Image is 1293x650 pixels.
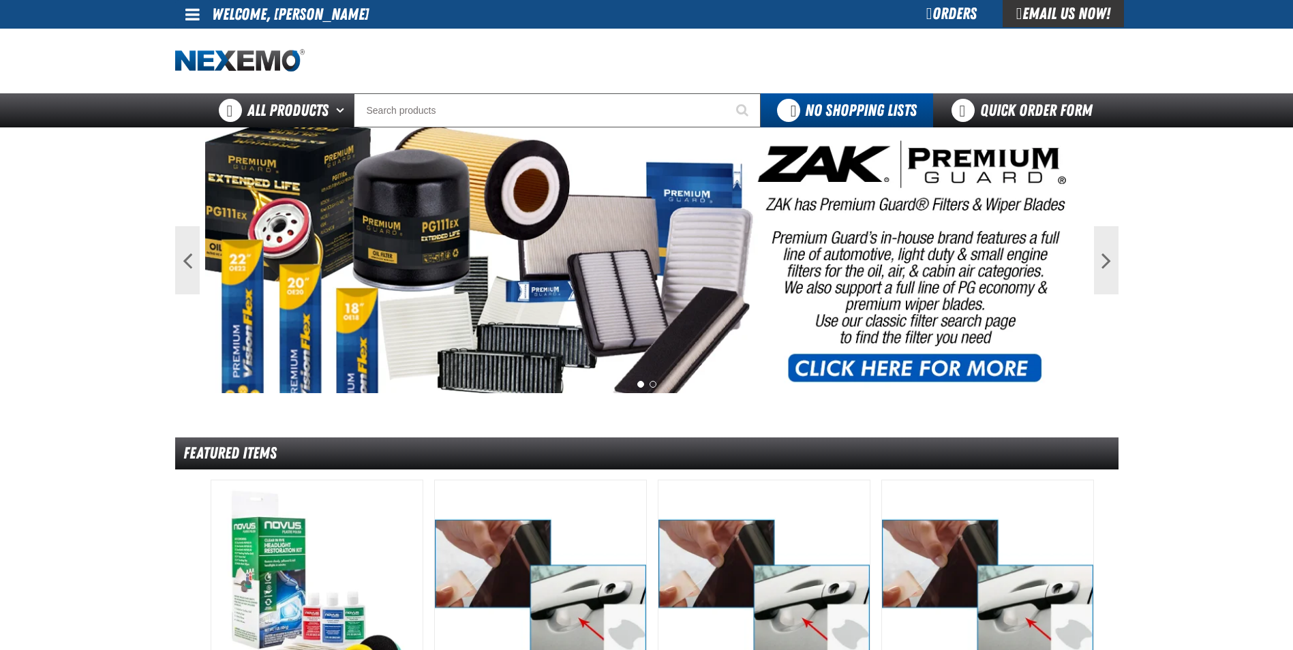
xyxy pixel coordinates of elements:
a: Quick Order Form [933,93,1118,127]
button: Open All Products pages [331,93,354,127]
button: Previous [175,226,200,294]
img: PG Filters & Wipers [205,127,1089,393]
span: All Products [247,98,329,123]
button: 2 of 2 [650,381,656,388]
button: 1 of 2 [637,381,644,388]
button: Next [1094,226,1119,294]
button: You do not have available Shopping Lists. Open to Create a New List [761,93,933,127]
input: Search [354,93,761,127]
span: No Shopping Lists [805,101,917,120]
button: Start Searching [727,93,761,127]
img: Nexemo logo [175,49,305,73]
div: Featured Items [175,437,1119,469]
